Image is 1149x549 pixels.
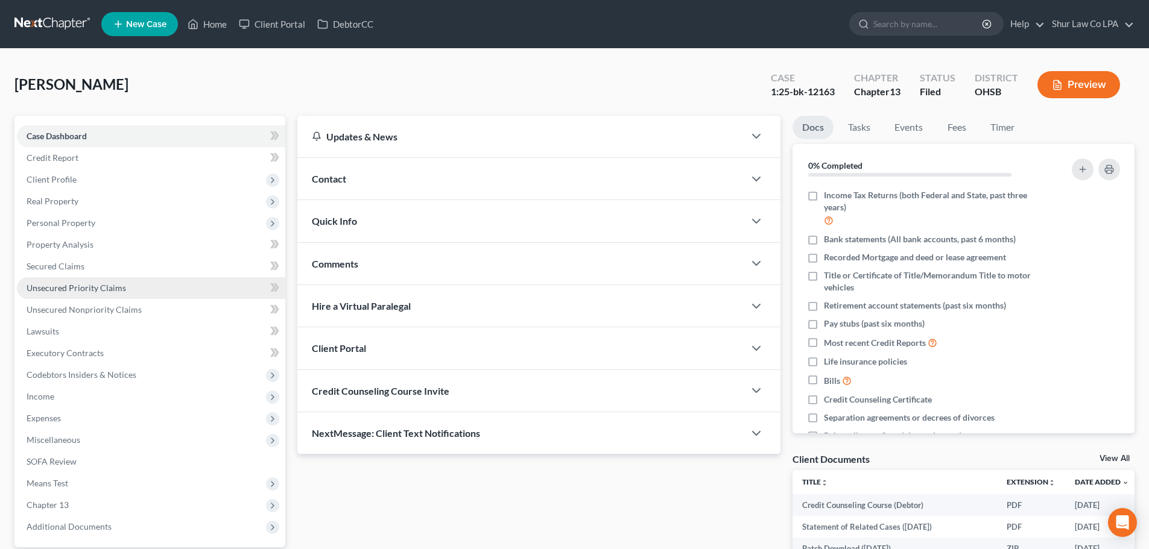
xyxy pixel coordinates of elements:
[821,479,828,486] i: unfold_more
[27,239,93,249] span: Property Analysis
[27,218,95,228] span: Personal Property
[312,215,357,227] span: Quick Info
[1048,479,1056,486] i: unfold_more
[312,385,449,397] span: Credit Counseling Course Invite
[824,412,995,424] span: Separation agreements or decrees of divorces
[793,116,834,139] a: Docs
[27,434,80,445] span: Miscellaneous
[873,13,984,35] input: Search by name...
[312,173,346,184] span: Contact
[793,494,997,516] td: Credit Counseling Course (Debtor)
[824,189,1039,213] span: Income Tax Returns (both Federal and State, past three years)
[975,71,1018,85] div: District
[27,131,87,141] span: Case Dashboard
[27,500,69,510] span: Chapter 13
[14,75,128,93] span: [PERSON_NAME]
[312,427,480,439] span: NextMessage: Client Text Notifications
[1108,508,1137,537] div: Open Intercom Messenger
[27,478,68,488] span: Means Test
[312,130,730,143] div: Updates & News
[808,160,863,171] strong: 0% Completed
[17,451,285,472] a: SOFA Review
[126,20,166,29] span: New Case
[997,516,1065,538] td: PDF
[1004,13,1045,35] a: Help
[854,85,901,99] div: Chapter
[27,348,104,358] span: Executory Contracts
[824,375,840,387] span: Bills
[27,391,54,401] span: Income
[27,152,78,163] span: Credit Report
[793,516,997,538] td: Statement of Related Cases ([DATE])
[27,304,142,315] span: Unsecured Nonpriority Claims
[27,283,126,293] span: Unsecured Priority Claims
[17,342,285,364] a: Executory Contracts
[981,116,1024,139] a: Timer
[824,300,1006,312] span: Retirement account statements (past six months)
[17,234,285,256] a: Property Analysis
[824,251,1006,263] span: Recorded Mortgage and deed or lease agreement
[824,269,1039,293] span: Title or Certificate of Title/Memorandum Title to motor vehicles
[17,256,285,277] a: Secured Claims
[17,125,285,147] a: Case Dashboard
[27,261,84,271] span: Secured Claims
[27,369,136,380] span: Codebtors Insiders & Notices
[27,413,61,423] span: Expenses
[890,86,901,97] span: 13
[997,494,1065,516] td: PDF
[920,85,955,99] div: Filed
[937,116,976,139] a: Fees
[1122,479,1129,486] i: expand_more
[1100,454,1130,463] a: View All
[27,456,77,466] span: SOFA Review
[1065,516,1139,538] td: [DATE]
[824,233,1016,245] span: Bank statements (All bank accounts, past 6 months)
[854,71,901,85] div: Chapter
[1075,477,1129,486] a: Date Added expand_more
[17,321,285,342] a: Lawsuits
[824,430,961,442] span: Drivers license & social security card
[824,318,925,330] span: Pay stubs (past six months)
[885,116,932,139] a: Events
[17,277,285,299] a: Unsecured Priority Claims
[17,147,285,169] a: Credit Report
[824,356,907,368] span: Life insurance policies
[824,394,932,406] span: Credit Counseling Certificate
[838,116,880,139] a: Tasks
[975,85,1018,99] div: OHSB
[824,337,926,349] span: Most recent Credit Reports
[27,521,112,532] span: Additional Documents
[802,477,828,486] a: Titleunfold_more
[1037,71,1120,98] button: Preview
[17,299,285,321] a: Unsecured Nonpriority Claims
[27,196,78,206] span: Real Property
[1046,13,1134,35] a: Shur Law Co LPA
[1007,477,1056,486] a: Extensionunfold_more
[27,326,59,336] span: Lawsuits
[771,85,835,99] div: 1:25-bk-12163
[311,13,379,35] a: DebtorCC
[1065,494,1139,516] td: [DATE]
[793,453,870,465] div: Client Documents
[920,71,955,85] div: Status
[27,174,77,184] span: Client Profile
[182,13,233,35] a: Home
[312,300,411,312] span: Hire a Virtual Paralegal
[312,342,366,354] span: Client Portal
[233,13,311,35] a: Client Portal
[312,258,358,269] span: Comments
[771,71,835,85] div: Case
